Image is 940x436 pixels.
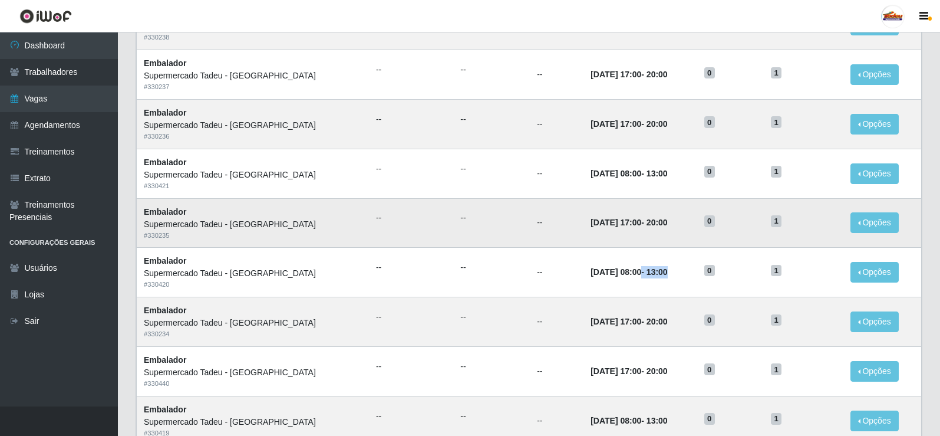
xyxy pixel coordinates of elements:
div: Supermercado Tadeu - [GEOGRAPHIC_DATA] [144,267,362,280]
td: -- [530,198,583,248]
strong: - [591,416,667,425]
div: Supermercado Tadeu - [GEOGRAPHIC_DATA] [144,317,362,329]
ul: -- [376,410,446,422]
div: Supermercado Tadeu - [GEOGRAPHIC_DATA] [144,70,362,82]
time: [DATE] 17:00 [591,366,641,376]
td: -- [530,346,583,396]
span: 0 [704,314,715,326]
strong: Embalador [144,355,186,365]
span: 1 [771,363,781,375]
span: 1 [771,166,781,178]
strong: - [591,218,667,227]
strong: Embalador [144,207,186,217]
button: Opções [850,361,899,382]
span: 1 [771,215,781,227]
td: -- [530,297,583,347]
span: 0 [704,215,715,227]
strong: Embalador [144,306,186,315]
div: # 330440 [144,379,362,389]
time: [DATE] 08:00 [591,169,641,178]
strong: - [591,70,667,79]
strong: Embalador [144,108,186,117]
ul: -- [460,261,523,274]
span: 0 [704,363,715,375]
time: 20:00 [647,366,668,376]
span: 1 [771,67,781,79]
ul: -- [460,113,523,126]
div: # 330235 [144,231,362,241]
button: Opções [850,114,899,135]
span: 0 [704,265,715,277]
span: 1 [771,314,781,326]
strong: Embalador [144,405,186,414]
button: Opções [850,163,899,184]
div: Supermercado Tadeu - [GEOGRAPHIC_DATA] [144,119,362,132]
time: [DATE] 17:00 [591,218,641,227]
div: # 330421 [144,181,362,191]
span: 0 [704,413,715,425]
button: Opções [850,262,899,283]
ul: -- [460,360,523,373]
ul: -- [460,410,523,422]
ul: -- [376,113,446,126]
time: [DATE] 17:00 [591,70,641,79]
strong: Embalador [144,256,186,265]
time: 20:00 [647,70,668,79]
span: 0 [704,116,715,128]
td: -- [530,50,583,100]
div: # 330234 [144,329,362,339]
div: Supermercado Tadeu - [GEOGRAPHIC_DATA] [144,169,362,181]
div: # 330420 [144,280,362,290]
time: 13:00 [647,267,668,277]
span: 1 [771,413,781,425]
div: # 330238 [144,32,362,42]
time: 20:00 [647,317,668,326]
ul: -- [376,64,446,76]
time: 13:00 [647,169,668,178]
ul: -- [376,311,446,323]
time: 13:00 [647,416,668,425]
ul: -- [460,212,523,224]
img: CoreUI Logo [19,9,72,24]
ul: -- [376,212,446,224]
ul: -- [376,360,446,373]
strong: Embalador [144,58,186,68]
td: -- [530,149,583,198]
ul: -- [460,311,523,323]
ul: -- [376,261,446,274]
div: # 330236 [144,132,362,142]
button: Opções [850,312,899,332]
div: # 330237 [144,82,362,92]
span: 1 [771,116,781,128]
td: -- [530,99,583,149]
time: [DATE] 08:00 [591,416,641,425]
strong: Embalador [144,158,186,167]
div: Supermercado Tadeu - [GEOGRAPHIC_DATA] [144,416,362,428]
span: 1 [771,265,781,277]
span: 0 [704,67,715,79]
ul: -- [376,163,446,175]
time: [DATE] 08:00 [591,267,641,277]
time: 20:00 [647,218,668,227]
td: -- [530,248,583,297]
div: Supermercado Tadeu - [GEOGRAPHIC_DATA] [144,218,362,231]
ul: -- [460,163,523,175]
button: Opções [850,411,899,431]
div: Supermercado Tadeu - [GEOGRAPHIC_DATA] [144,366,362,379]
span: 0 [704,166,715,178]
ul: -- [460,64,523,76]
strong: - [591,366,667,376]
strong: - [591,119,667,129]
time: 20:00 [647,119,668,129]
button: Opções [850,64,899,85]
strong: - [591,169,667,178]
time: [DATE] 17:00 [591,119,641,129]
strong: - [591,317,667,326]
strong: - [591,267,667,277]
button: Opções [850,212,899,233]
time: [DATE] 17:00 [591,317,641,326]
